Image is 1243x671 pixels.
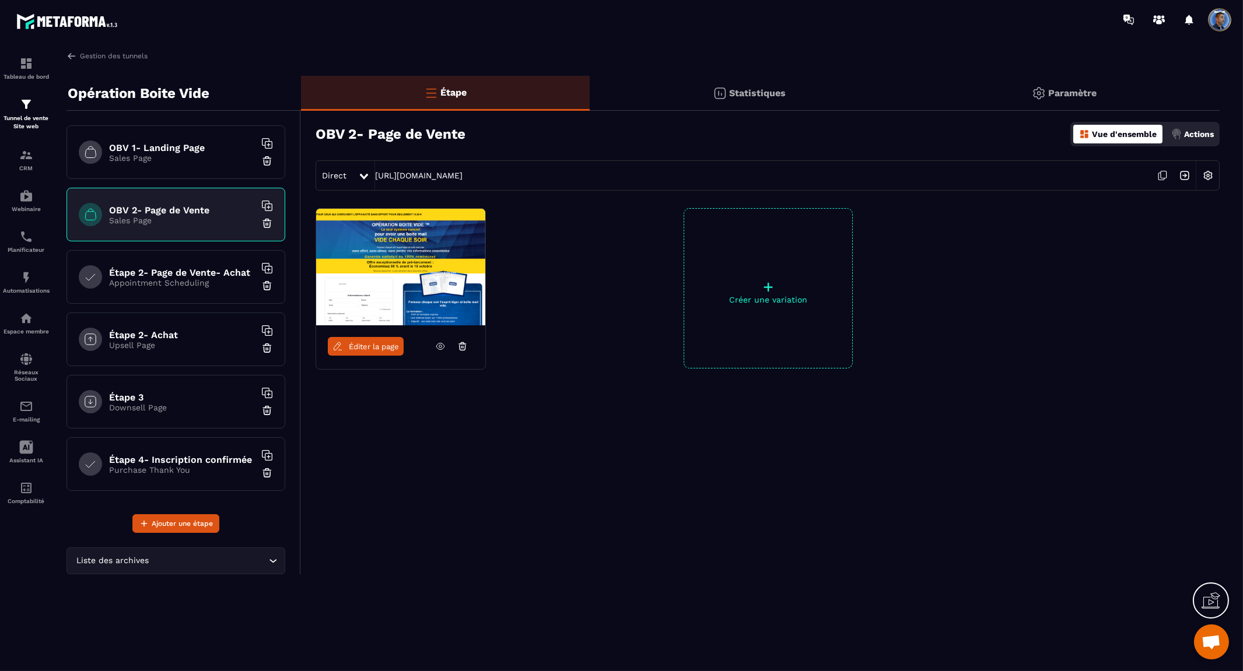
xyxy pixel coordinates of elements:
[3,73,50,80] p: Tableau de bord
[1184,129,1214,139] p: Actions
[74,554,152,567] span: Liste des archives
[19,57,33,71] img: formation
[1092,129,1157,139] p: Vue d'ensemble
[1079,129,1090,139] img: dashboard-orange.40269519.svg
[730,87,786,99] p: Statistiques
[3,287,50,294] p: Automatisations
[132,514,219,533] button: Ajouter une étape
[109,329,255,340] h6: Étape 2- Achat
[3,114,50,131] p: Tunnel de vente Site web
[3,303,50,343] a: automationsautomationsEspace membre
[1174,164,1196,187] img: arrow-next.bcc2205e.svg
[3,498,50,504] p: Comptabilité
[3,431,50,472] a: Assistant IA
[19,270,33,284] img: automations
[19,481,33,495] img: accountant
[3,206,50,212] p: Webinaire
[66,547,285,574] div: Search for option
[68,82,209,105] p: Opération Boite Vide
[3,139,50,180] a: formationformationCRM
[109,454,255,465] h6: Étape 4- Inscription confirmée
[109,153,255,163] p: Sales Page
[261,405,273,416] img: trash
[3,89,50,139] a: formationformationTunnel de vente Site web
[261,280,273,291] img: trash
[3,180,50,221] a: automationsautomationsWebinaire
[1032,86,1046,100] img: setting-gr.5f69749f.svg
[109,267,255,278] h6: Étape 2- Page de Vente- Achat
[328,337,404,356] a: Éditer la page
[19,148,33,162] img: formation
[3,457,50,463] p: Assistant IA
[684,295,852,304] p: Créer une variation
[16,10,121,32] img: logo
[152,518,213,529] span: Ajouter une étape
[424,86,438,100] img: bars-o.4a397970.svg
[261,155,273,167] img: trash
[261,342,273,354] img: trash
[3,391,50,431] a: emailemailE-mailing
[109,216,255,225] p: Sales Page
[261,217,273,229] img: trash
[3,247,50,253] p: Planificateur
[109,403,255,412] p: Downsell Page
[19,352,33,366] img: social-network
[3,472,50,513] a: accountantaccountantComptabilité
[316,209,485,325] img: image
[349,342,399,351] span: Éditer la page
[3,369,50,382] p: Réseaux Sociaux
[3,221,50,262] a: schedulerschedulerPlanificateur
[3,328,50,335] p: Espace membre
[109,205,255,216] h6: OBV 2- Page de Vente
[441,87,467,98] p: Étape
[19,230,33,244] img: scheduler
[66,51,77,61] img: arrow
[3,165,50,171] p: CRM
[3,416,50,423] p: E-mailing
[261,467,273,479] img: trash
[19,97,33,111] img: formation
[109,465,255,475] p: Purchase Thank You
[19,399,33,413] img: email
[1194,624,1229,659] div: Ouvrir le chat
[19,189,33,203] img: automations
[109,340,255,350] p: Upsell Page
[66,51,148,61] a: Gestion des tunnels
[109,278,255,287] p: Appointment Scheduling
[375,171,463,180] a: [URL][DOMAIN_NAME]
[152,554,266,567] input: Search for option
[109,142,255,153] h6: OBV 1- Landing Page
[3,48,50,89] a: formationformationTableau de bord
[316,126,465,142] h3: OBV 2- Page de Vente
[1171,129,1182,139] img: actions.d6e523a2.png
[713,86,727,100] img: stats.20deebd0.svg
[1049,87,1097,99] p: Paramètre
[1197,164,1219,187] img: setting-w.858f3a88.svg
[19,311,33,325] img: automations
[684,279,852,295] p: +
[3,343,50,391] a: social-networksocial-networkRéseaux Sociaux
[322,171,346,180] span: Direct
[3,262,50,303] a: automationsautomationsAutomatisations
[109,392,255,403] h6: Étape 3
